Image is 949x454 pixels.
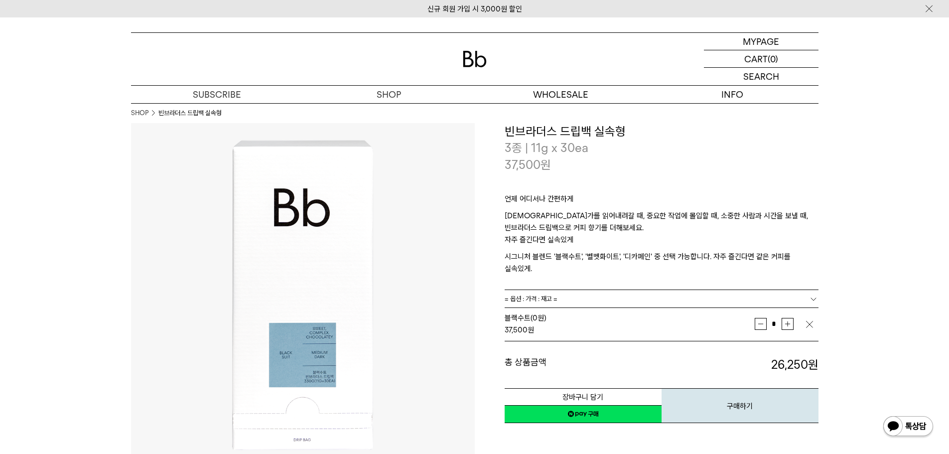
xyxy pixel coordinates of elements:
img: 삭제 [805,319,814,329]
p: MYPAGE [743,33,779,50]
p: 3종 | 11g x 30ea [505,140,818,156]
a: CART (0) [704,50,818,68]
p: 37,500 [505,156,551,173]
a: SHOP [131,108,148,118]
a: MYPAGE [704,33,818,50]
p: 언제 어디서나 간편하게 [505,193,818,210]
img: 로고 [463,51,487,67]
h3: 빈브라더스 드립백 실속형 [505,123,818,140]
p: [DEMOGRAPHIC_DATA]가를 읽어내려갈 때, 중요한 작업에 몰입할 때, 소중한 사람과 시간을 보낼 때, 빈브라더스 드립백으로 커피 향기를 더해보세요. [505,210,818,234]
p: INFO [647,86,818,103]
p: 자주 즐긴다면 실속있게 [505,234,818,251]
div: 원 [505,324,755,336]
button: 증가 [782,318,794,330]
img: 카카오톡 채널 1:1 채팅 버튼 [882,415,934,439]
li: 빈브라더스 드립백 실속형 [158,108,222,118]
a: 새창 [505,405,662,423]
strong: 37,500 [505,325,528,334]
b: 원 [808,357,818,372]
button: 감소 [755,318,767,330]
p: SEARCH [743,68,779,85]
a: 신규 회원 가입 시 3,000원 할인 [427,4,522,13]
p: 시그니처 블렌드 '블랙수트', '벨벳화이트', '디카페인' 중 선택 가능합니다. 자주 즐긴다면 같은 커피를 실속있게. [505,251,818,275]
span: 원 [541,157,551,172]
p: (0) [768,50,778,67]
button: 장바구니 담기 [505,388,662,406]
dt: 총 상품금액 [505,356,662,373]
p: CART [744,50,768,67]
a: SHOP [303,86,475,103]
strong: 26,250 [771,357,818,372]
a: SUBSCRIBE [131,86,303,103]
span: 블랙수트 (0원) [505,313,546,322]
p: WHOLESALE [475,86,647,103]
button: 구매하기 [662,388,818,423]
span: = 옵션 : 가격 : 재고 = [505,290,557,307]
